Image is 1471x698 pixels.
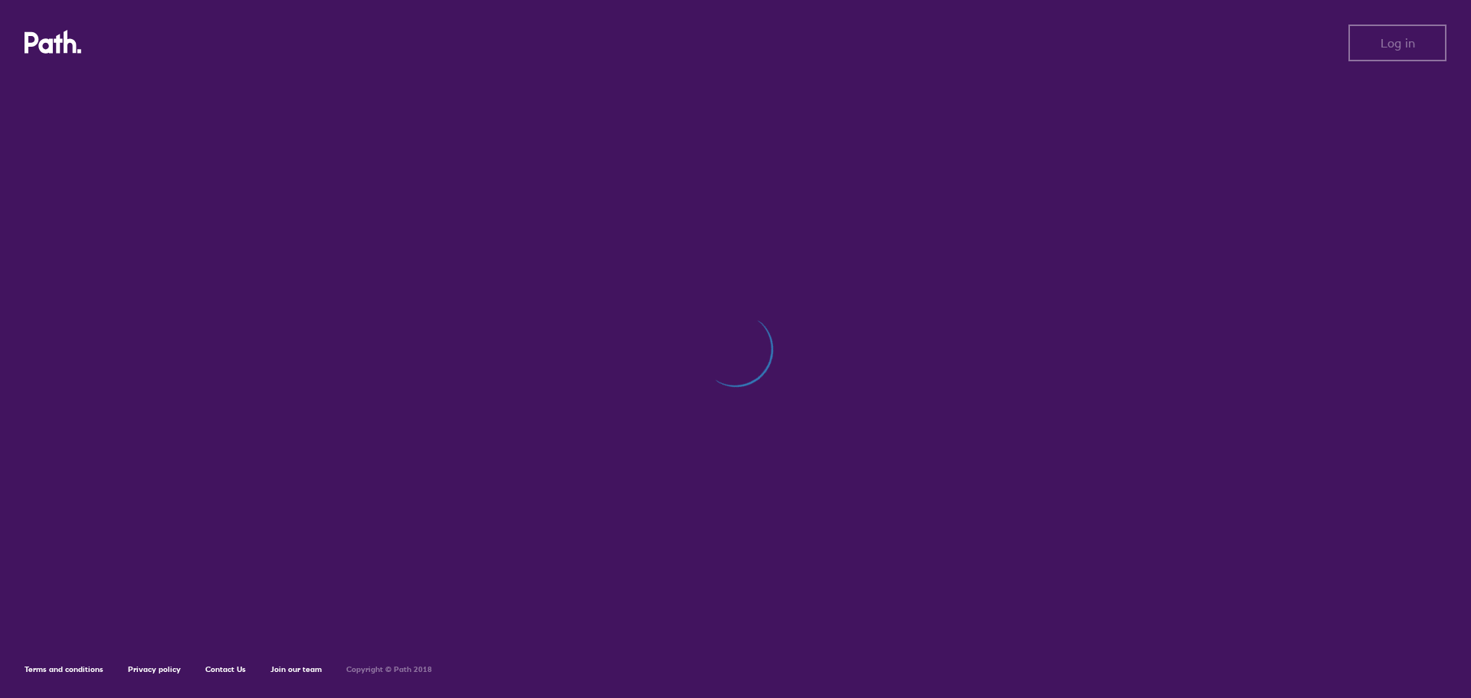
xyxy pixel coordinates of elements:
[270,664,322,674] a: Join our team
[205,664,246,674] a: Contact Us
[1381,36,1415,50] span: Log in
[128,664,181,674] a: Privacy policy
[25,664,103,674] a: Terms and conditions
[346,665,432,674] h6: Copyright © Path 2018
[1348,25,1446,61] button: Log in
